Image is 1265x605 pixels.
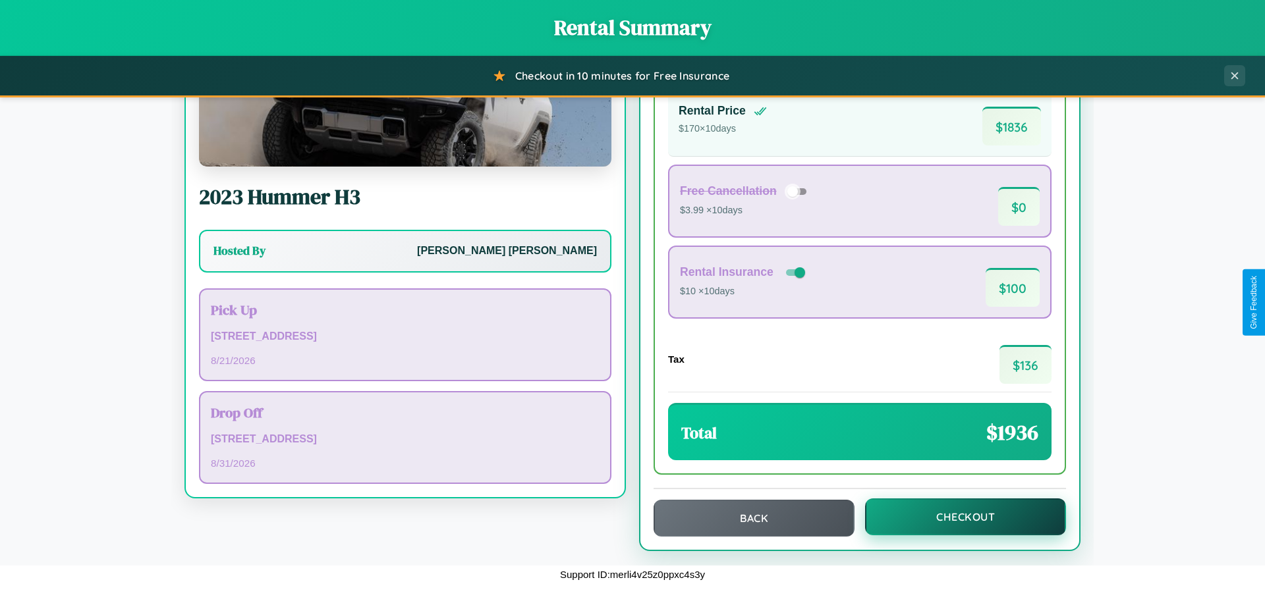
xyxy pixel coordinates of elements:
h2: 2023 Hummer H3 [199,182,611,211]
h3: Total [681,422,717,444]
span: $ 1936 [986,418,1038,447]
p: 8 / 31 / 2026 [211,454,600,472]
span: $ 1836 [982,107,1041,145]
h1: Rental Summary [13,13,1252,42]
button: Checkout [865,498,1066,535]
h4: Free Cancellation [680,184,777,198]
p: [STREET_ADDRESS] [211,327,600,346]
h3: Drop Off [211,403,600,422]
p: 8 / 21 / 2026 [211,352,600,369]
button: Back [654,500,855,537]
span: $ 0 [998,187,1040,226]
h4: Rental Insurance [680,265,773,279]
h3: Pick Up [211,300,600,319]
span: $ 100 [986,268,1040,307]
p: $3.99 × 10 days [680,202,811,219]
p: Support ID: merli4v25z0ppxc4s3y [560,566,705,583]
h4: Tax [668,354,685,365]
span: Checkout in 10 minutes for Free Insurance [515,69,729,82]
p: [PERSON_NAME] [PERSON_NAME] [417,242,597,261]
h3: Hosted By [213,243,266,259]
h4: Rental Price [679,104,746,118]
p: $ 170 × 10 days [679,120,767,138]
div: Give Feedback [1249,276,1258,329]
p: $10 × 10 days [680,283,808,300]
img: Hummer H3 [199,35,611,167]
span: $ 136 [999,345,1052,384]
p: [STREET_ADDRESS] [211,430,600,449]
